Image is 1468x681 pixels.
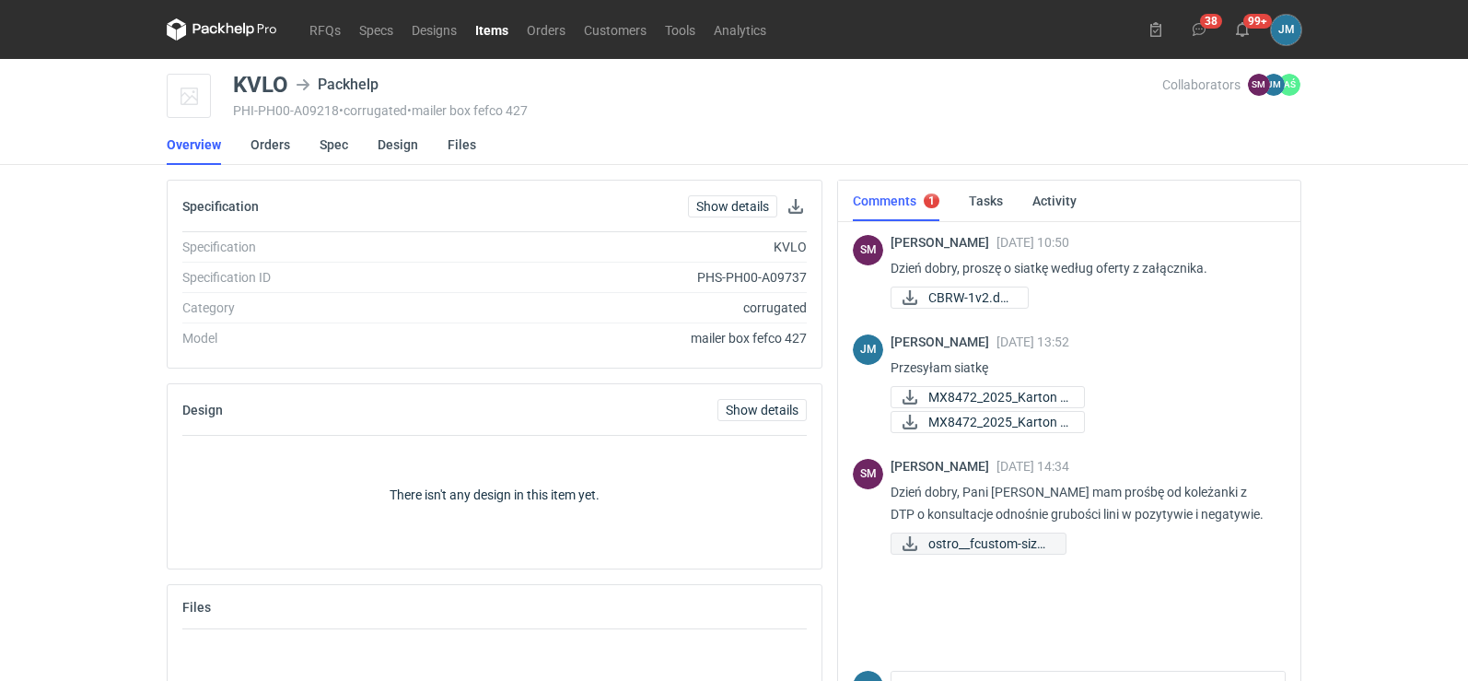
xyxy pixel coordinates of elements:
[350,18,402,41] a: Specs
[891,411,1085,433] a: MX8472_2025_Karton F...
[853,181,939,221] a: Comments1
[891,257,1271,279] p: Dzień dobry, proszę o siatkę według oferty z załącznika.
[390,486,600,504] p: There isn't any design in this item yet.
[339,103,407,118] span: • corrugated
[233,74,288,96] div: KVLO
[969,181,1003,221] a: Tasks
[705,18,775,41] a: Analytics
[891,357,1271,379] p: Przesyłam siatkę
[296,74,379,96] div: Packhelp
[182,199,259,214] h2: Specification
[1032,181,1077,221] a: Activity
[853,235,883,265] figcaption: SM
[300,18,350,41] a: RFQs
[1162,77,1241,92] span: Collaborators
[891,481,1271,525] p: Dzień dobry, Pani [PERSON_NAME] mam prośbę od koleżanki z DTP o konsultacje odnośnie grubości lin...
[928,194,935,207] div: 1
[996,235,1069,250] span: [DATE] 10:50
[853,335,883,365] figcaption: JM
[378,124,418,165] a: Design
[853,459,883,489] figcaption: SM
[182,268,432,287] div: Specification ID
[432,268,807,287] div: PHS-PH00-A09737
[182,403,223,417] h2: Design
[575,18,656,41] a: Customers
[717,399,807,421] a: Show details
[432,238,807,256] div: KVLO
[182,329,432,347] div: Model
[996,335,1069,349] span: [DATE] 13:52
[1271,15,1301,45] div: Joanna Myślak
[432,299,807,317] div: corrugated
[167,18,277,41] svg: Packhelp Pro
[891,235,996,250] span: [PERSON_NAME]
[402,18,466,41] a: Designs
[891,335,996,349] span: [PERSON_NAME]
[891,533,1066,555] div: ostro__fcustom-size-27-5-x-27-5-x-6-cm__idi_ecosistemas_s_l__KVLO__d2270106__oR130314750__outside...
[891,287,1029,309] a: CBRW-1v2.docx
[891,411,1075,433] div: MX8472_2025_Karton F427_E_259x270x56 mm_Zew.275x275x60 mm_KVLO.pdf
[182,238,432,256] div: Specification
[407,103,528,118] span: • mailer box fefco 427
[1228,15,1257,44] button: 99+
[233,103,1162,118] div: PHI-PH00-A09218
[891,386,1075,408] div: MX8472_2025_Karton F427_E_259x270x56 mm_Zew.275x275x60 mm_KVLO siatka.pdf
[1248,74,1270,96] figcaption: SM
[167,124,221,165] a: Overview
[891,533,1066,555] a: ostro__fcustom-size-...
[891,459,996,474] span: [PERSON_NAME]
[853,459,883,489] div: Sebastian Markut
[996,459,1069,474] span: [DATE] 14:34
[891,386,1085,408] a: MX8472_2025_Karton F...
[1278,74,1300,96] figcaption: AŚ
[182,299,432,317] div: Category
[928,412,1069,432] span: MX8472_2025_Karton F...
[656,18,705,41] a: Tools
[466,18,518,41] a: Items
[182,600,211,615] h2: Files
[928,534,1051,554] span: ostro__fcustom-size-...
[1184,15,1214,44] button: 38
[518,18,575,41] a: Orders
[853,235,883,265] div: Sebastian Markut
[1263,74,1285,96] figcaption: JM
[853,335,883,365] div: Joanna Myślak
[928,288,1013,308] span: CBRW-1v2.docx
[250,124,290,165] a: Orders
[1271,15,1301,45] button: JM
[448,124,476,165] a: Files
[688,195,777,217] a: Show details
[928,387,1069,407] span: MX8472_2025_Karton F...
[785,195,807,217] button: Download specification
[432,329,807,347] div: mailer box fefco 427
[320,124,348,165] a: Spec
